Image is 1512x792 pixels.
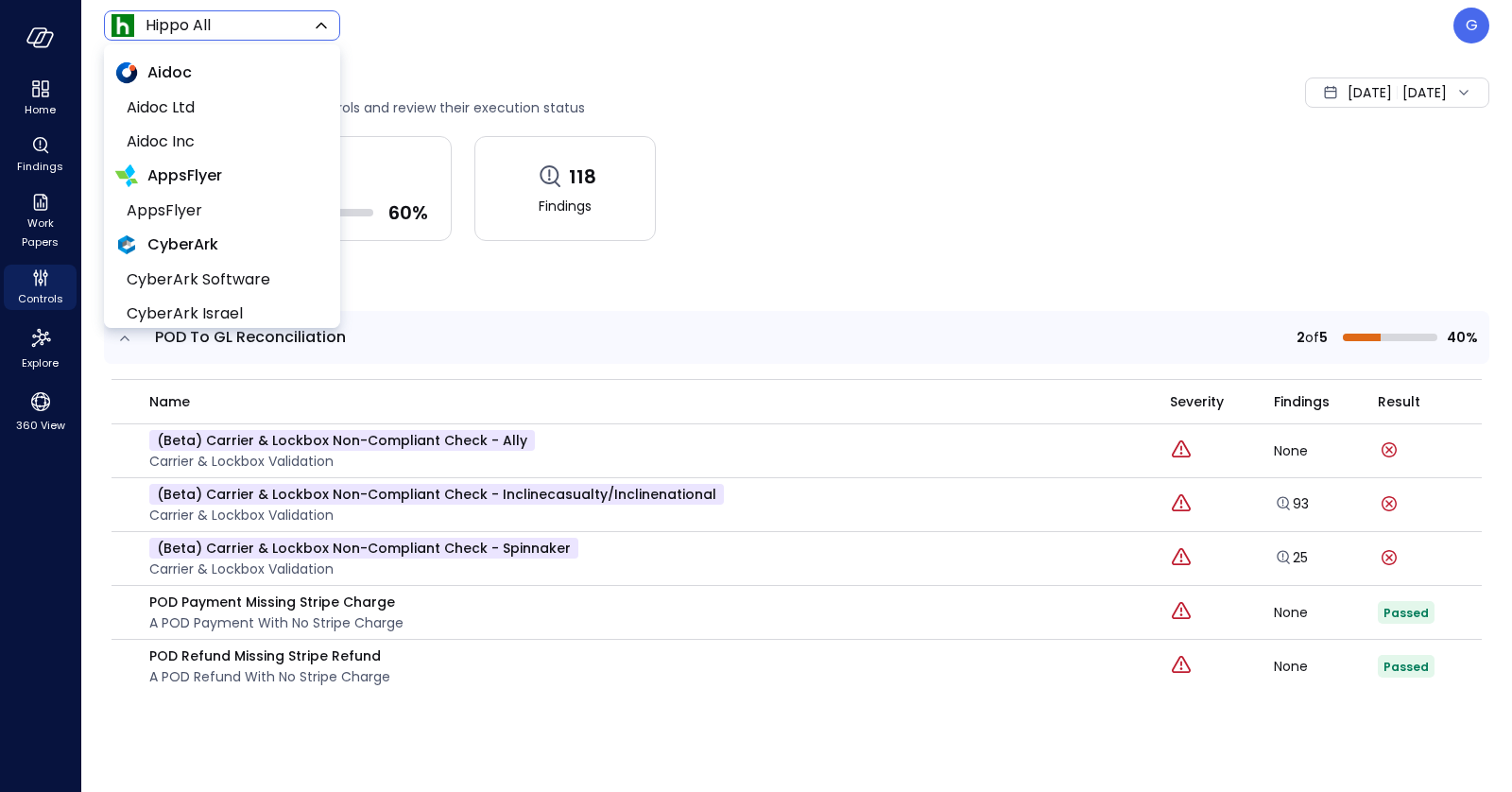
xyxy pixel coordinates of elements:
[115,91,329,125] li: Aidoc Ltd
[127,268,314,291] span: CyberArk Software
[115,61,138,84] img: Aidoc
[115,125,329,159] li: Aidoc Inc
[127,199,314,222] span: AppsFlyer
[127,130,314,153] span: Aidoc Inc
[115,194,329,228] li: AppsFlyer
[147,61,192,84] span: Aidoc
[115,233,138,256] img: CyberArk
[127,96,314,119] span: Aidoc Ltd
[115,263,329,297] li: CyberArk Software
[115,164,138,187] img: AppsFlyer
[147,164,222,187] span: AppsFlyer
[147,233,218,256] span: CyberArk
[127,302,314,325] span: CyberArk Israel
[115,297,329,331] li: CyberArk Israel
